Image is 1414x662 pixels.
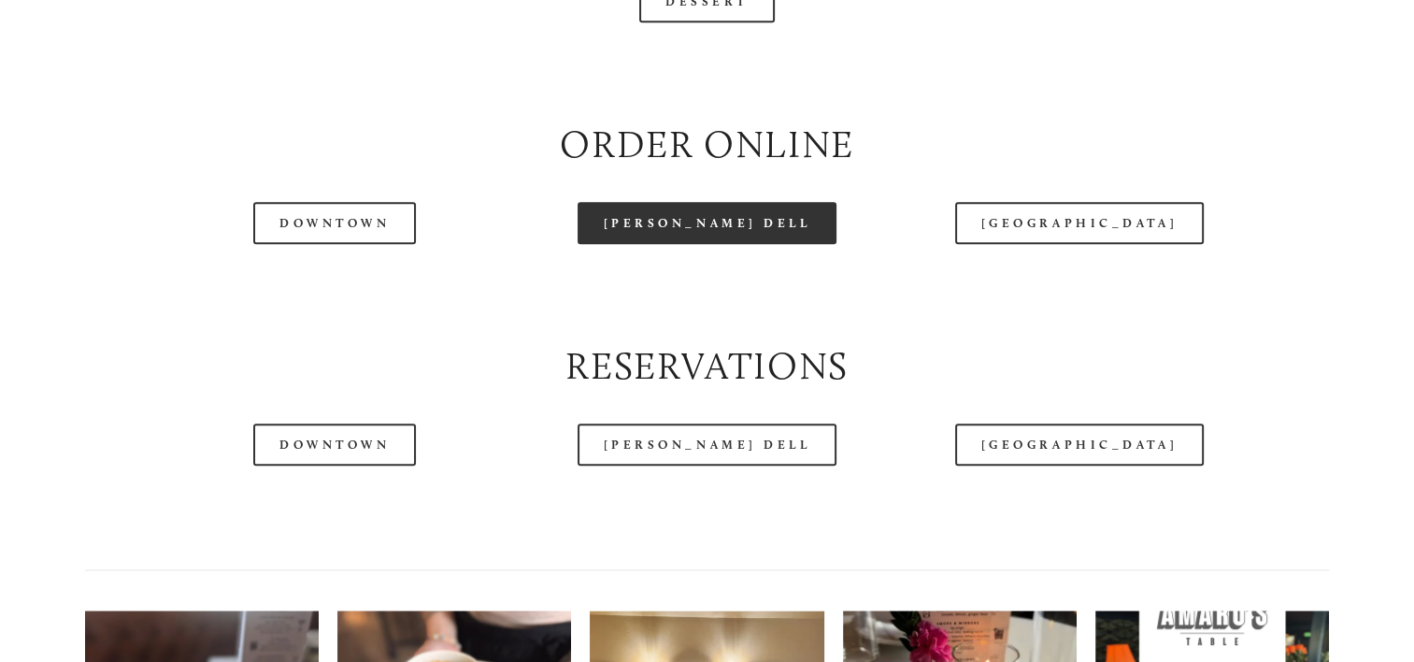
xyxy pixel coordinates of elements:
a: [PERSON_NAME] Dell [578,424,837,466]
h2: Order Online [85,118,1329,170]
a: [PERSON_NAME] Dell [578,202,837,244]
a: Downtown [253,424,416,466]
a: [GEOGRAPHIC_DATA] [955,202,1204,244]
a: Downtown [253,202,416,244]
a: [GEOGRAPHIC_DATA] [955,424,1204,466]
h2: Reservations [85,339,1329,392]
